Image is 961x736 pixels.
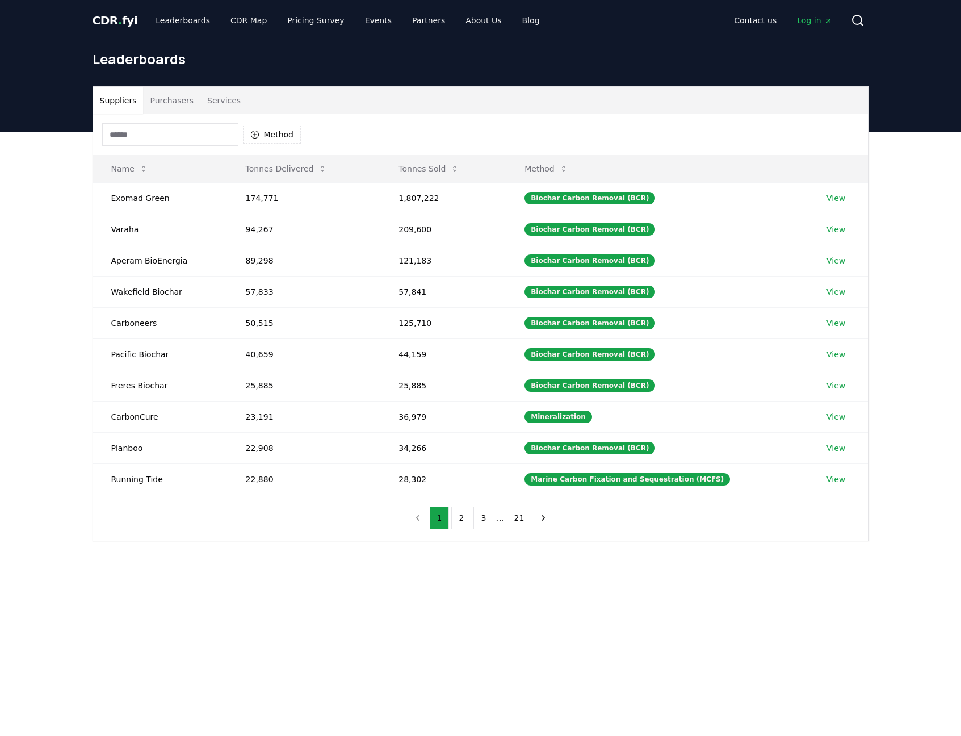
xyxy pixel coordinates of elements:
[93,370,228,401] td: Freres Biochar
[93,338,228,370] td: Pacific Biochar
[473,507,493,529] button: 3
[93,245,228,276] td: Aperam BioEnergia
[380,338,506,370] td: 44,159
[380,182,506,214] td: 1,807,222
[93,214,228,245] td: Varaha
[725,10,841,31] nav: Main
[524,442,655,454] div: Biochar Carbon Removal (BCR)
[507,507,532,529] button: 21
[93,14,138,27] span: CDR fyi
[826,349,845,360] a: View
[515,157,577,180] button: Method
[826,411,845,423] a: View
[93,12,138,28] a: CDR.fyi
[228,401,381,432] td: 23,191
[524,317,655,329] div: Biochar Carbon Removal (BCR)
[826,317,845,329] a: View
[826,224,845,235] a: View
[93,463,228,495] td: Running Tide
[826,380,845,391] a: View
[797,15,832,26] span: Log in
[93,401,228,432] td: CarbonCure
[200,87,247,114] button: Services
[380,307,506,338] td: 125,710
[451,507,471,529] button: 2
[380,370,506,401] td: 25,885
[534,507,553,529] button: next page
[93,182,228,214] td: Exomad Green
[380,432,506,463] td: 34,266
[146,10,219,31] a: Leaderboards
[826,193,845,204] a: View
[93,87,144,114] button: Suppliers
[102,157,157,180] button: Name
[513,10,549,31] a: Blog
[788,10,841,31] a: Log in
[524,379,655,392] div: Biochar Carbon Removal (BCR)
[228,276,381,307] td: 57,833
[146,10,548,31] nav: Main
[496,511,504,525] li: ...
[143,87,200,114] button: Purchasers
[228,432,381,463] td: 22,908
[826,286,845,298] a: View
[380,401,506,432] td: 36,979
[524,348,655,361] div: Biochar Carbon Removal (BCR)
[380,214,506,245] td: 209,600
[380,276,506,307] td: 57,841
[237,157,337,180] button: Tonnes Delivered
[278,10,353,31] a: Pricing Survey
[93,307,228,338] td: Carboneers
[389,157,468,180] button: Tonnes Sold
[826,255,845,266] a: View
[228,245,381,276] td: 89,298
[524,192,655,204] div: Biochar Carbon Removal (BCR)
[356,10,401,31] a: Events
[456,10,510,31] a: About Us
[524,254,655,267] div: Biochar Carbon Removal (BCR)
[228,182,381,214] td: 174,771
[380,463,506,495] td: 28,302
[228,370,381,401] td: 25,885
[524,286,655,298] div: Biochar Carbon Removal (BCR)
[228,463,381,495] td: 22,880
[826,442,845,454] a: View
[725,10,786,31] a: Contact us
[93,50,869,68] h1: Leaderboards
[243,126,301,144] button: Method
[228,307,381,338] td: 50,515
[93,432,228,463] td: Planboo
[228,338,381,370] td: 40,659
[221,10,276,31] a: CDR Map
[380,245,506,276] td: 121,183
[93,276,228,307] td: Wakefield Biochar
[228,214,381,245] td: 94,267
[826,474,845,485] a: View
[430,507,450,529] button: 1
[524,411,592,423] div: Mineralization
[403,10,454,31] a: Partners
[118,14,122,27] span: .
[524,473,730,486] div: Marine Carbon Fixation and Sequestration (MCFS)
[524,223,655,236] div: Biochar Carbon Removal (BCR)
